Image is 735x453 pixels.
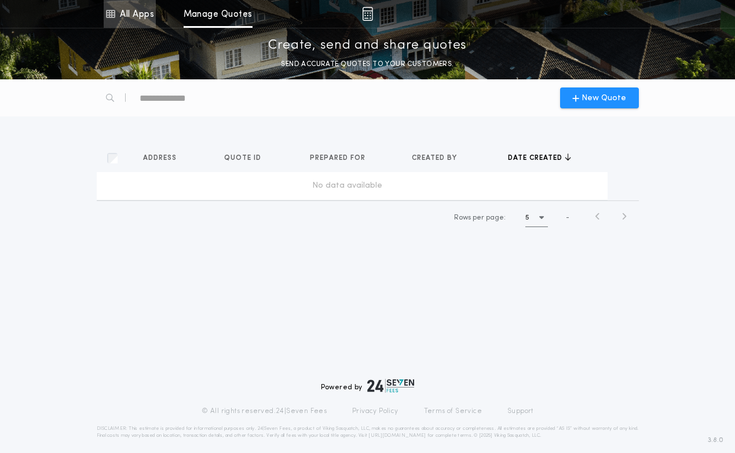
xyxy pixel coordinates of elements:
[224,152,270,164] button: Quote ID
[454,214,506,221] span: Rows per page:
[708,435,723,445] span: 3.8.0
[508,154,565,163] span: Date created
[368,433,426,438] a: [URL][DOMAIN_NAME]
[367,379,415,393] img: logo
[97,425,639,439] p: DISCLAIMER: This estimate is provided for informational purposes only. 24|Seven Fees, a product o...
[321,379,415,393] div: Powered by
[310,154,368,163] span: Prepared for
[508,152,571,164] button: Date created
[566,213,569,223] span: -
[525,209,548,227] button: 5
[281,59,454,70] p: SEND ACCURATE QUOTES TO YOUR CUSTOMERS.
[412,152,466,164] button: Created by
[600,8,612,20] img: vs-icon
[143,154,179,163] span: Address
[224,154,264,163] span: Quote ID
[507,407,533,416] a: Support
[101,180,594,192] div: No data available
[268,36,467,55] p: Create, send and share quotes
[412,154,459,163] span: Created by
[362,7,373,21] img: img
[352,407,398,416] a: Privacy Policy
[143,152,185,164] button: Address
[424,407,482,416] a: Terms of Service
[560,87,639,108] button: New Quote
[525,212,529,224] h1: 5
[202,407,327,416] p: © All rights reserved. 24|Seven Fees
[582,92,626,104] span: New Quote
